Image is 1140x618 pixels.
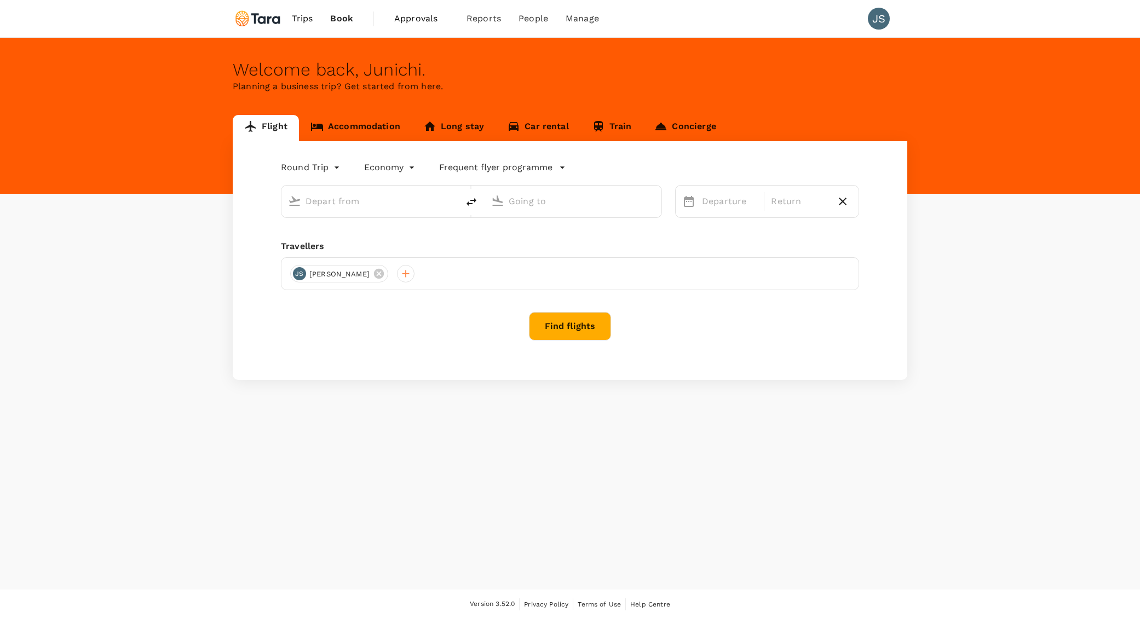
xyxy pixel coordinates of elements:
button: Open [654,200,656,202]
div: Round Trip [281,159,342,176]
input: Depart from [306,193,435,210]
span: Approvals [394,12,449,25]
p: Departure [702,195,757,208]
a: Terms of Use [578,598,621,610]
a: Car rental [496,115,580,141]
p: Return [771,195,826,208]
a: Flight [233,115,299,141]
a: Help Centre [630,598,670,610]
div: Economy [364,159,417,176]
p: Planning a business trip? Get started from here. [233,80,907,93]
a: Privacy Policy [524,598,568,610]
a: Long stay [412,115,496,141]
div: Welcome back , Junichi . [233,60,907,80]
a: Train [580,115,643,141]
span: People [519,12,548,25]
div: JS [293,267,306,280]
a: Accommodation [299,115,412,141]
button: Open [451,200,453,202]
span: Version 3.52.0 [470,599,515,610]
span: Privacy Policy [524,600,568,608]
span: Trips [292,12,313,25]
div: JS [868,8,890,30]
span: [PERSON_NAME] [303,269,376,280]
button: Find flights [529,312,611,340]
div: Travellers [281,240,859,253]
a: Concierge [643,115,727,141]
button: Frequent flyer programme [439,161,566,174]
span: Manage [566,12,599,25]
span: Terms of Use [578,600,621,608]
input: Going to [509,193,638,210]
span: Book [330,12,353,25]
img: Tara Climate Ltd [233,7,283,31]
p: Frequent flyer programme [439,161,552,174]
button: delete [458,189,485,215]
span: Help Centre [630,600,670,608]
div: JS[PERSON_NAME] [290,265,388,282]
span: Reports [467,12,501,25]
